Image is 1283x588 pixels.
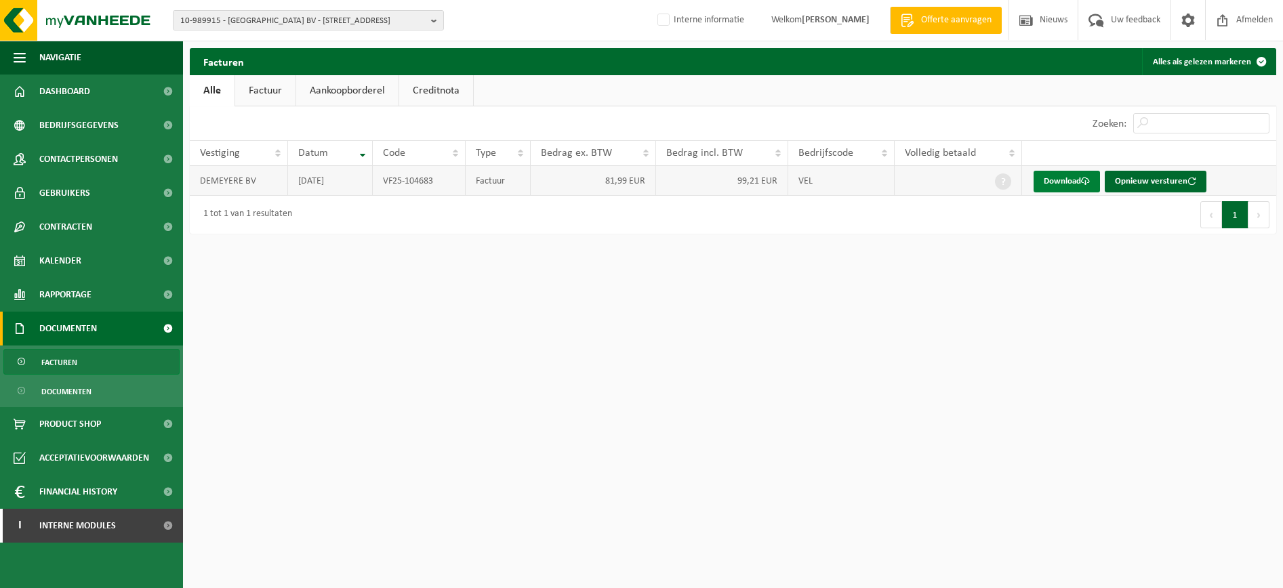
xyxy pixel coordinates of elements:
[476,148,496,159] span: Type
[1222,201,1248,228] button: 1
[235,75,296,106] a: Factuur
[918,14,995,27] span: Offerte aanvragen
[1200,201,1222,228] button: Previous
[39,176,90,210] span: Gebruikers
[656,166,788,196] td: 99,21 EUR
[298,148,328,159] span: Datum
[1093,119,1126,129] label: Zoeken:
[1142,48,1275,75] button: Alles als gelezen markeren
[296,75,399,106] a: Aankoopborderel
[39,108,119,142] span: Bedrijfsgegevens
[655,10,744,30] label: Interne informatie
[1034,171,1100,192] a: Download
[39,244,81,278] span: Kalender
[798,148,853,159] span: Bedrijfscode
[3,378,180,404] a: Documenten
[39,278,91,312] span: Rapportage
[39,475,117,509] span: Financial History
[200,148,240,159] span: Vestiging
[39,210,92,244] span: Contracten
[1248,201,1269,228] button: Next
[905,148,976,159] span: Volledig betaald
[39,75,90,108] span: Dashboard
[466,166,531,196] td: Factuur
[39,441,149,475] span: Acceptatievoorwaarden
[399,75,473,106] a: Creditnota
[197,203,292,227] div: 1 tot 1 van 1 resultaten
[383,148,405,159] span: Code
[666,148,743,159] span: Bedrag incl. BTW
[802,15,870,25] strong: [PERSON_NAME]
[890,7,1002,34] a: Offerte aanvragen
[14,509,26,543] span: I
[788,166,895,196] td: VEL
[39,312,97,345] span: Documenten
[373,166,466,196] td: VF25-104683
[173,10,444,30] button: 10-989915 - [GEOGRAPHIC_DATA] BV - [STREET_ADDRESS]
[541,148,612,159] span: Bedrag ex. BTW
[1105,171,1206,192] button: Opnieuw versturen
[190,166,288,196] td: DEMEYERE BV
[39,142,118,176] span: Contactpersonen
[531,166,656,196] td: 81,99 EUR
[39,509,116,543] span: Interne modules
[41,350,77,375] span: Facturen
[180,11,426,31] span: 10-989915 - [GEOGRAPHIC_DATA] BV - [STREET_ADDRESS]
[41,379,91,404] span: Documenten
[288,166,373,196] td: [DATE]
[39,41,81,75] span: Navigatie
[190,75,235,106] a: Alle
[39,407,101,441] span: Product Shop
[190,48,258,75] h2: Facturen
[3,349,180,375] a: Facturen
